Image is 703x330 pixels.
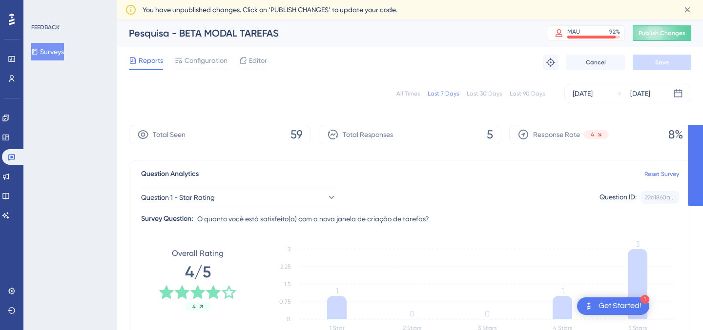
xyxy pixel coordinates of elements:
span: Total Seen [153,129,186,140]
span: 4/5 [185,261,211,283]
tspan: 1.5 [284,281,290,288]
span: Response Rate [533,129,580,140]
span: 4 [591,131,594,138]
tspan: 0 [410,309,414,318]
img: launcher-image-alternative-text [583,300,595,312]
div: Survey Question: [141,213,193,225]
tspan: 0 [485,309,490,318]
tspan: 3 [636,239,640,249]
span: Cancel [586,58,606,66]
a: Reset Survey [644,170,679,178]
tspan: 1 [561,286,564,295]
span: You have unpublished changes. Click on ‘PUBLISH CHANGES’ to update your code. [143,4,397,16]
span: Reports [139,55,163,66]
div: Pesquisa - BETA MODAL TAREFAS [129,26,522,40]
span: Configuration [185,55,227,66]
div: [DATE] [630,88,650,99]
div: Question ID: [600,191,637,204]
span: Overall Rating [172,248,224,259]
span: Question Analytics [141,168,199,180]
iframe: UserGuiding AI Assistant Launcher [662,291,691,321]
button: Cancel [566,55,625,70]
div: Last 7 Days [428,90,459,97]
div: 22c1860a... [645,194,675,201]
div: Get Started! [599,301,641,311]
span: Editor [249,55,267,66]
span: O quanto você está satisfeito(a) com a nova janela de criação de tarefas? [197,213,429,225]
button: Surveys [31,43,64,60]
tspan: 0 [287,316,290,323]
span: 5 [487,127,493,142]
tspan: 3 [288,246,290,252]
button: Publish Changes [633,25,691,41]
tspan: 2.25 [280,263,290,270]
span: Total Responses [343,129,393,140]
div: 1 [641,295,649,304]
div: MAU [567,28,580,36]
span: Save [655,58,669,66]
tspan: 0.75 [279,298,290,305]
span: Publish Changes [639,29,685,37]
div: All Times [396,90,420,97]
button: Save [633,55,691,70]
button: Question 1 - Star Rating [141,188,336,207]
span: 8% [668,127,683,142]
span: 4 [192,303,196,311]
span: Question 1 - Star Rating [141,192,215,203]
div: 92 % [609,28,620,36]
div: Last 30 Days [467,90,502,97]
div: Last 90 Days [510,90,545,97]
div: FEEDBACK [31,23,60,31]
div: [DATE] [573,88,593,99]
div: Open Get Started! checklist, remaining modules: 1 [577,297,649,315]
span: 59 [290,127,303,142]
tspan: 1 [336,286,338,295]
